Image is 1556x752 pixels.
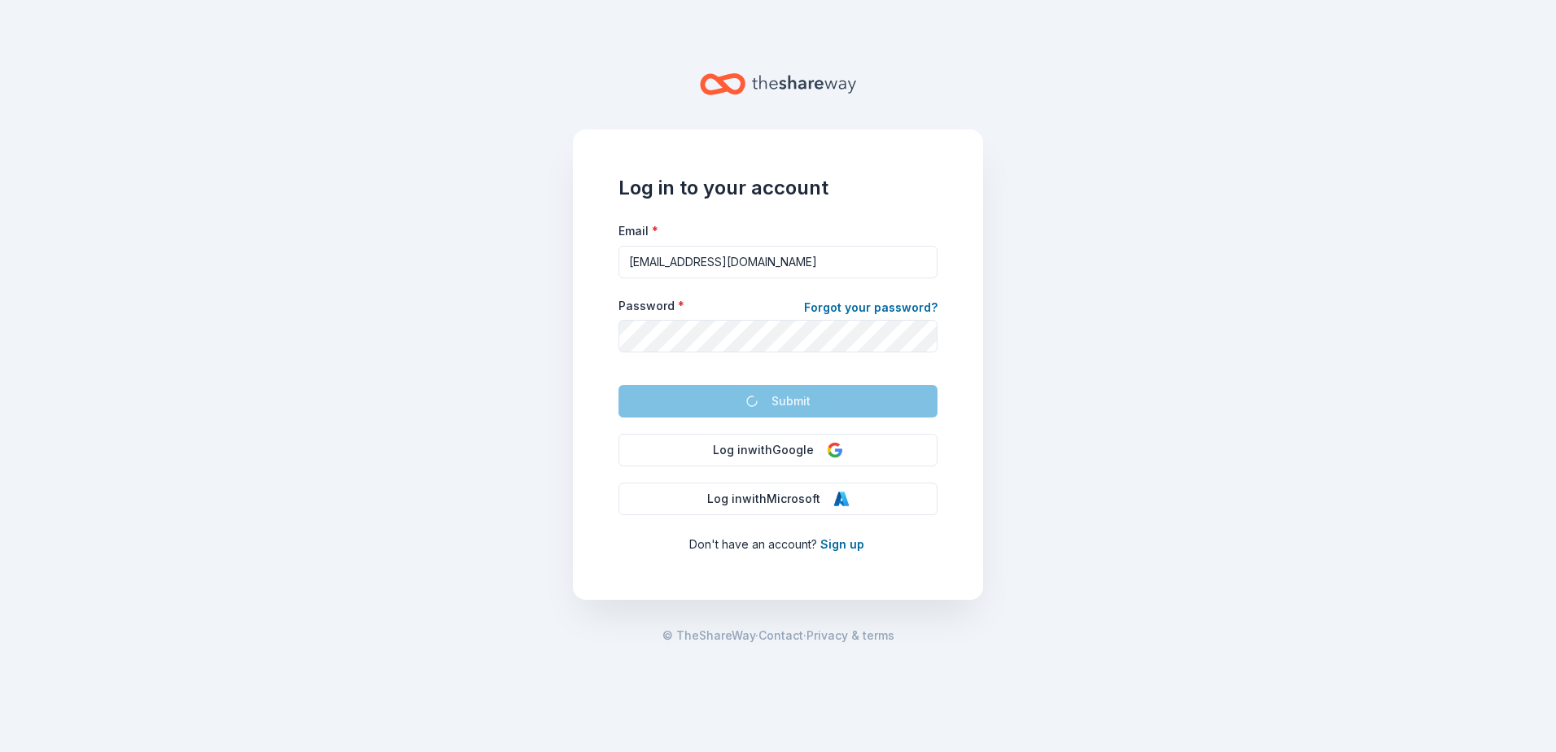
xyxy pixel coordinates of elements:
img: Google Logo [827,442,843,458]
span: · · [662,626,894,645]
label: Email [618,223,658,239]
span: Don ' t have an account? [689,537,817,551]
button: Log inwithGoogle [618,434,938,466]
img: Microsoft Logo [833,491,850,507]
a: Sign up [820,537,864,551]
a: Forgot your password? [804,298,938,321]
span: © TheShareWay [662,628,755,642]
a: Contact [758,626,803,645]
a: Home [700,65,856,103]
button: Log inwithMicrosoft [618,483,938,515]
label: Password [618,298,684,314]
a: Privacy & terms [806,626,894,645]
h1: Log in to your account [618,175,938,201]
